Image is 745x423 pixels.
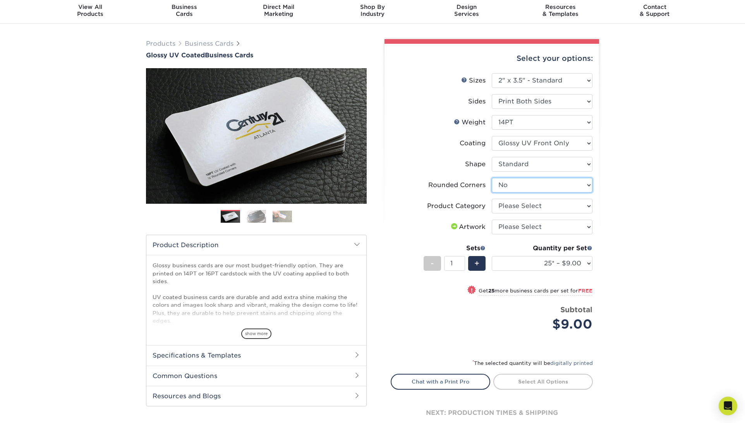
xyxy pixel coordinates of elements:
[450,222,486,232] div: Artwork
[153,261,360,364] p: Glossy business cards are our most budget-friendly option. They are printed on 14PT or 16PT cards...
[273,210,292,222] img: Business Cards 03
[578,288,592,294] span: FREE
[391,44,593,73] div: Select your options:
[146,345,366,365] h2: Specifications & Templates
[43,3,137,10] span: View All
[146,235,366,255] h2: Product Description
[608,3,702,10] span: Contact
[465,160,486,169] div: Shape
[461,76,486,85] div: Sizes
[2,399,66,420] iframe: Google Customer Reviews
[247,210,266,223] img: Business Cards 02
[146,52,367,59] h1: Business Cards
[137,3,232,17] div: Cards
[146,366,366,386] h2: Common Questions
[472,360,593,366] small: The selected quantity will be
[493,374,593,389] a: Select All Options
[419,3,513,10] span: Design
[419,3,513,17] div: Services
[492,244,592,253] div: Quantity per Set
[428,181,486,190] div: Rounded Corners
[146,52,205,59] span: Glossy UV Coated
[424,244,486,253] div: Sets
[719,397,737,415] div: Open Intercom Messenger
[454,118,486,127] div: Weight
[468,97,486,106] div: Sides
[241,328,271,339] span: show more
[513,3,608,10] span: Resources
[560,305,592,314] strong: Subtotal
[498,315,592,334] div: $9.00
[232,3,326,17] div: Marketing
[550,360,593,366] a: digitally printed
[427,201,486,211] div: Product Category
[608,3,702,17] div: & Support
[488,288,494,294] strong: 25
[479,288,592,296] small: Get more business cards per set for
[391,374,490,389] a: Chat with a Print Pro
[474,258,479,269] span: +
[326,3,420,17] div: Industry
[471,286,473,294] span: !
[460,139,486,148] div: Coating
[431,258,434,269] span: -
[146,386,366,406] h2: Resources and Blogs
[43,3,137,17] div: Products
[137,3,232,10] span: Business
[221,207,240,227] img: Business Cards 01
[146,26,367,246] img: Glossy UV Coated 01
[146,40,175,47] a: Products
[326,3,420,10] span: Shop By
[232,3,326,10] span: Direct Mail
[146,52,367,59] a: Glossy UV CoatedBusiness Cards
[513,3,608,17] div: & Templates
[185,40,233,47] a: Business Cards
